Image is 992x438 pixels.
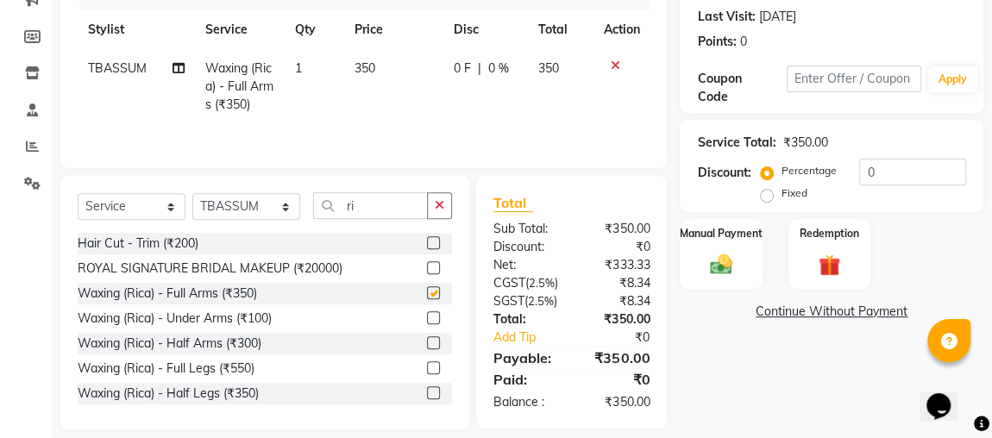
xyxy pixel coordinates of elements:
[800,226,859,241] label: Redemption
[78,360,254,378] div: Waxing (Rica) - Full Legs (₹550)
[480,310,572,328] div: Total:
[572,256,663,274] div: ₹333.33
[480,220,572,238] div: Sub Total:
[285,10,344,49] th: Qty
[478,59,481,78] span: |
[480,328,587,347] a: Add Tip
[443,10,529,49] th: Disc
[528,10,593,49] th: Total
[572,310,663,328] div: ₹350.00
[480,369,572,390] div: Paid:
[78,235,198,253] div: Hair Cut - Trim (₹200)
[344,10,443,49] th: Price
[480,238,572,256] div: Discount:
[572,220,663,238] div: ₹350.00
[572,393,663,411] div: ₹350.00
[572,347,663,368] div: ₹350.00
[787,66,921,92] input: Enter Offer / Coupon Code
[528,294,554,308] span: 2.5%
[587,328,662,347] div: ₹0
[78,385,259,403] div: Waxing (Rica) - Half Legs (₹350)
[493,275,525,291] span: CGST
[480,393,572,411] div: Balance :
[683,303,980,321] a: Continue Without Payment
[205,60,273,112] span: Waxing (Rica) - Full Arms (₹350)
[572,238,663,256] div: ₹0
[78,285,257,303] div: Waxing (Rica) - Full Arms (₹350)
[78,10,195,49] th: Stylist
[572,274,663,292] div: ₹8.34
[697,134,775,152] div: Service Total:
[78,310,272,328] div: Waxing (Rica) - Under Arms (₹100)
[593,10,650,49] th: Action
[781,185,807,201] label: Fixed
[355,60,375,76] span: 350
[488,59,509,78] span: 0 %
[572,292,663,310] div: ₹8.34
[782,134,827,152] div: ₹350.00
[697,164,750,182] div: Discount:
[88,60,147,76] span: TBASSUM
[480,347,572,368] div: Payable:
[313,192,428,219] input: Search or Scan
[697,8,755,26] div: Last Visit:
[195,10,285,49] th: Service
[572,369,663,390] div: ₹0
[739,33,746,51] div: 0
[529,276,555,290] span: 2.5%
[480,292,572,310] div: ( )
[680,226,763,241] label: Manual Payment
[928,66,977,92] button: Apply
[454,59,471,78] span: 0 F
[538,60,559,76] span: 350
[493,293,524,309] span: SGST
[697,33,736,51] div: Points:
[295,60,302,76] span: 1
[920,369,975,421] iframe: chat widget
[781,163,836,178] label: Percentage
[703,252,739,277] img: _cash.svg
[78,260,342,278] div: ROYAL SIGNATURE BRIDAL MAKEUP (₹20000)
[78,335,261,353] div: Waxing (Rica) - Half Arms (₹300)
[758,8,795,26] div: [DATE]
[480,274,572,292] div: ( )
[697,70,787,106] div: Coupon Code
[480,256,572,274] div: Net:
[493,194,533,212] span: Total
[812,252,848,279] img: _gift.svg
